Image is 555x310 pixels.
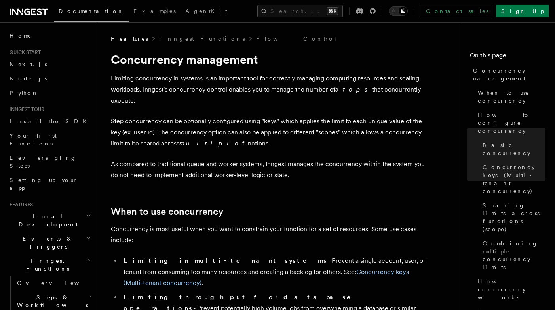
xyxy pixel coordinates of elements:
a: Next.js [6,57,93,71]
span: Documentation [59,8,124,14]
a: Sign Up [496,5,549,17]
span: Events & Triggers [6,235,86,251]
a: Setting up your app [6,173,93,195]
span: Examples [133,8,176,14]
span: Features [111,35,148,43]
span: Inngest Functions [6,257,86,273]
a: Concurrency management [470,63,545,86]
span: Quick start [6,49,41,55]
a: Your first Functions [6,128,93,151]
span: Steps & Workflows [14,293,88,309]
p: Concurrency is most useful when you want to constrain your function for a set of resources. Some ... [111,224,428,246]
li: - Prevent a single account, user, or tenant from consuming too many resources and creating a back... [121,255,428,289]
button: Search...⌘K [257,5,343,17]
span: Concurrency management [473,67,545,82]
button: Events & Triggers [6,232,93,254]
a: Node.js [6,71,93,86]
a: Sharing limits across functions (scope) [479,198,545,236]
a: Leveraging Steps [6,151,93,173]
span: Next.js [10,61,47,67]
h1: Concurrency management [111,52,428,67]
h4: On this page [470,51,545,63]
a: Concurrency keys (Multi-tenant concurrency) [479,160,545,198]
span: Features [6,201,33,208]
p: As compared to traditional queue and worker systems, Inngest manages the concurrency within the s... [111,159,428,181]
span: How concurrency works [478,277,545,301]
span: Install the SDK [10,118,91,124]
button: Inngest Functions [6,254,93,276]
span: Setting up your app [10,177,78,191]
a: Python [6,86,93,100]
span: Home [10,32,32,40]
span: Leveraging Steps [10,155,76,169]
a: Basic concurrency [479,138,545,160]
a: Home [6,29,93,43]
em: steps [335,86,372,93]
span: Local Development [6,212,86,228]
span: When to use concurrency [478,89,545,105]
a: Overview [14,276,93,290]
a: How concurrency works [475,274,545,304]
span: How to configure concurrency [478,111,545,135]
span: Node.js [10,75,47,82]
a: Inngest Functions [159,35,245,43]
strong: Limiting in multi-tenant systems [124,257,328,264]
a: Install the SDK [6,114,93,128]
span: Concurrency keys (Multi-tenant concurrency) [483,163,545,195]
a: AgentKit [181,2,232,21]
span: Sharing limits across functions (scope) [483,201,545,233]
span: Python [10,90,38,96]
a: Examples [129,2,181,21]
span: Combining multiple concurrency limits [483,239,545,271]
a: Flow Control [256,35,337,43]
a: Documentation [54,2,129,22]
span: Inngest tour [6,106,44,113]
button: Toggle dark mode [389,6,408,16]
p: Step concurrency can be optionally configured using "keys" which applies the limit to each unique... [111,116,428,149]
a: Contact sales [421,5,493,17]
a: When to use concurrency [111,206,223,217]
kbd: ⌘K [327,7,338,15]
button: Local Development [6,209,93,232]
em: multiple [179,140,242,147]
span: Overview [17,280,99,286]
span: Your first Functions [10,132,57,147]
a: How to configure concurrency [475,108,545,138]
a: When to use concurrency [475,86,545,108]
span: Basic concurrency [483,141,545,157]
span: AgentKit [185,8,227,14]
a: Combining multiple concurrency limits [479,236,545,274]
p: Limiting concurrency in systems is an important tool for correctly managing computing resources a... [111,73,428,106]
